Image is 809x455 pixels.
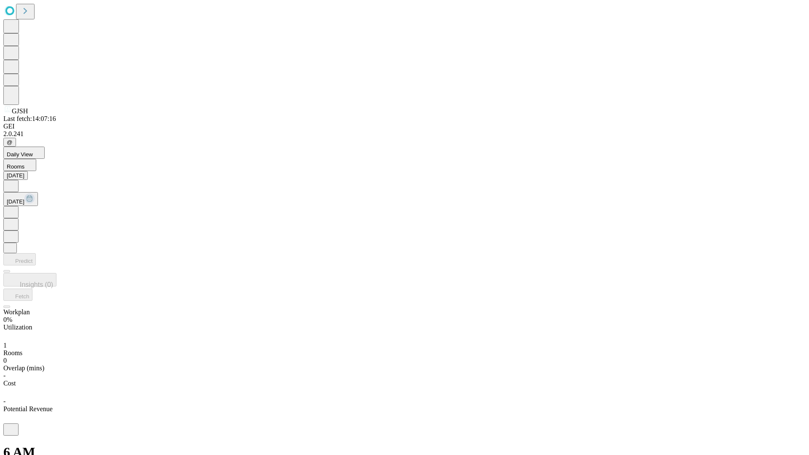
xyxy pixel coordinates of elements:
span: Insights (0) [20,281,53,288]
span: 1 [3,342,7,349]
button: Insights (0) [3,273,56,286]
span: 0 [3,357,7,364]
button: [DATE] [3,171,28,180]
span: Potential Revenue [3,405,53,412]
span: - [3,372,5,379]
span: Rooms [7,163,24,170]
span: Last fetch: 14:07:16 [3,115,56,122]
span: @ [7,139,13,145]
button: [DATE] [3,192,38,206]
button: Fetch [3,289,32,301]
span: Workplan [3,308,30,316]
span: 0% [3,316,12,323]
div: GEI [3,123,806,130]
button: Rooms [3,159,36,171]
span: Utilization [3,324,32,331]
div: 2.0.241 [3,130,806,138]
span: - [3,398,5,405]
button: @ [3,138,16,147]
span: GJSH [12,107,28,115]
button: Daily View [3,147,45,159]
span: Cost [3,380,16,387]
span: [DATE] [7,198,24,205]
span: Rooms [3,349,22,356]
button: Predict [3,253,36,265]
span: Overlap (mins) [3,364,44,372]
span: Daily View [7,151,33,158]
